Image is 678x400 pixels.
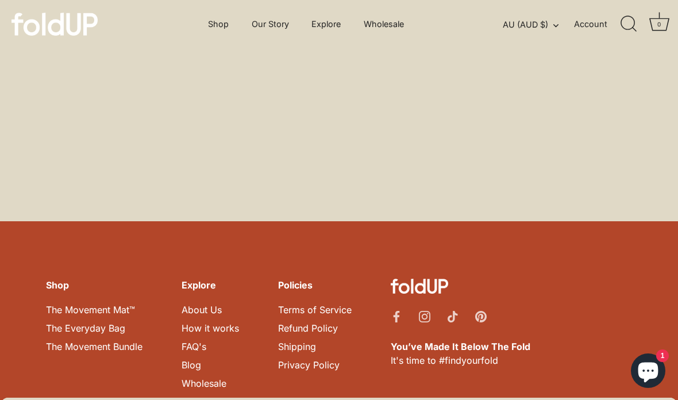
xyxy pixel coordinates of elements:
inbox-online-store-chat: Shopify online store chat [627,353,669,391]
h6: Explore [182,279,239,291]
a: Shipping [278,341,316,352]
a: About Us [182,304,222,316]
a: The Movement Mat™ [46,304,135,316]
a: Explore [302,13,351,35]
div: 0 [653,18,665,30]
a: Instagram [419,310,430,321]
a: Tiktok [447,310,459,321]
a: Pinterest [475,310,487,321]
h6: Shop [46,279,142,291]
h6: Policies [278,279,352,291]
a: FAQ's [182,341,206,352]
a: Facebook [391,310,402,321]
a: Wholesale [182,378,226,389]
a: Terms of Service [278,304,352,316]
a: Cart [646,11,672,37]
a: Our Story [241,13,299,35]
div: Primary navigation [180,13,432,35]
strong: You’ve Made It Below The Fold [391,341,530,352]
a: Blog [182,359,201,371]
a: Refund Policy [278,322,338,334]
img: foldUP [391,279,448,294]
a: Shop [198,13,239,35]
a: Privacy Policy [278,359,340,371]
p: It's time to #findyourfold [391,340,632,367]
a: The Movement Bundle [46,341,142,352]
a: How it works [182,322,239,334]
a: The Everyday Bag [46,322,125,334]
a: Wholesale [354,13,414,35]
a: Account [574,17,619,31]
button: AU (AUD $) [503,20,571,30]
a: Search [616,11,641,37]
